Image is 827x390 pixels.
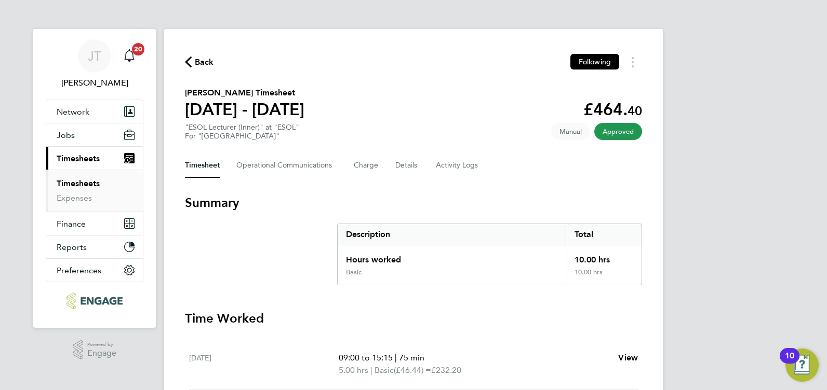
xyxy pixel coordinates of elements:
[189,352,339,377] div: [DATE]
[618,352,638,364] a: View
[185,123,299,141] div: "ESOL Lecturer (Inner)" at "ESOL"
[338,245,566,268] div: Hours worked
[185,194,642,211] h3: Summary
[46,77,143,89] span: Jennie Turner
[185,153,220,178] button: Timesheet
[132,43,144,55] span: 20
[46,292,143,309] a: Go to home page
[46,147,143,170] button: Timesheets
[395,353,397,363] span: |
[339,365,368,375] span: 5.00 hrs
[66,292,122,309] img: ncclondon-logo-retina.png
[185,99,304,120] h1: [DATE] - [DATE]
[46,39,143,89] a: JT[PERSON_NAME]
[46,100,143,123] button: Network
[57,130,75,140] span: Jobs
[623,54,642,70] button: Timesheets Menu
[395,153,419,178] button: Details
[579,57,611,66] span: Following
[87,340,116,349] span: Powered by
[46,212,143,235] button: Finance
[338,224,566,245] div: Description
[570,54,619,69] button: Following
[394,365,431,375] span: (£46.44) =
[57,107,89,117] span: Network
[354,153,379,178] button: Charge
[46,259,143,282] button: Preferences
[87,349,116,358] span: Engage
[57,178,100,188] a: Timesheets
[399,353,424,363] span: 75 min
[785,349,819,382] button: Open Resource Center, 10 new notifications
[628,103,642,118] span: 40
[566,245,642,268] div: 10.00 hrs
[185,87,304,99] h2: [PERSON_NAME] Timesheet
[594,123,642,140] span: This timesheet has been approved.
[566,268,642,285] div: 10.00 hrs
[236,153,337,178] button: Operational Communications
[431,365,461,375] span: £232.20
[370,365,372,375] span: |
[185,55,214,68] button: Back
[57,219,86,229] span: Finance
[375,364,394,377] span: Basic
[33,29,156,328] nav: Main navigation
[436,153,479,178] button: Activity Logs
[88,49,101,63] span: JT
[785,356,794,369] div: 10
[57,266,101,275] span: Preferences
[119,39,140,73] a: 20
[185,310,642,327] h3: Time Worked
[346,268,362,276] div: Basic
[73,340,117,360] a: Powered byEngage
[618,353,638,363] span: View
[337,224,642,285] div: Summary
[46,235,143,258] button: Reports
[551,123,590,140] span: This timesheet was manually created.
[57,193,92,203] a: Expenses
[46,170,143,212] div: Timesheets
[195,56,214,68] span: Back
[46,123,143,146] button: Jobs
[185,132,299,141] div: For "[GEOGRAPHIC_DATA]"
[583,100,642,119] app-decimal: £464.
[57,154,100,163] span: Timesheets
[566,224,642,245] div: Total
[339,353,393,363] span: 09:00 to 15:15
[57,242,87,252] span: Reports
